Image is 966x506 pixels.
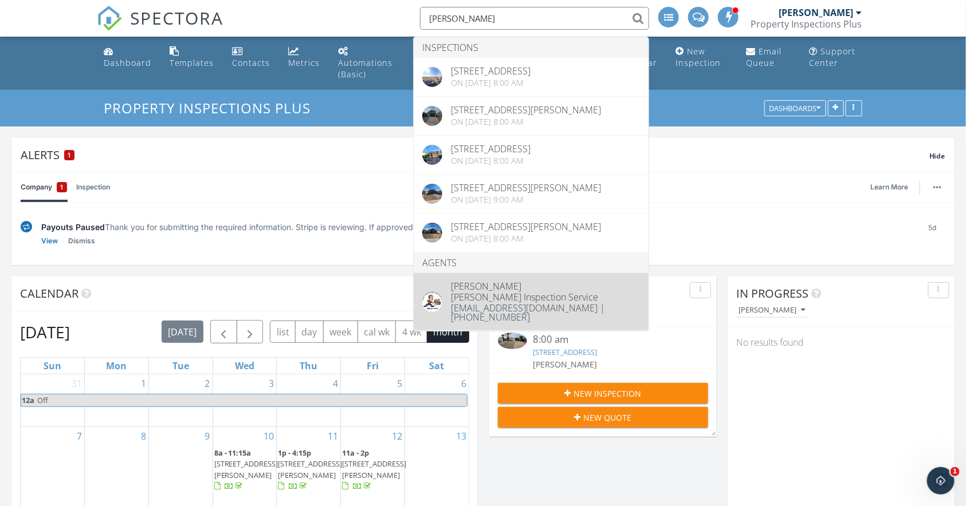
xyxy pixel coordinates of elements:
[779,7,853,18] div: [PERSON_NAME]
[342,446,403,493] a: 11a - 2p [STREET_ADDRESS][PERSON_NAME]
[342,448,406,491] a: 11a - 2p [STREET_ADDRESS][PERSON_NAME]
[297,358,320,374] a: Thursday
[498,407,708,428] button: New Quote
[422,145,442,165] img: 9301374%2Fcover_photos%2FXkPrBOqZiJt9RtKUSjF0%2Foriginal.jpg
[61,181,64,193] span: 1
[284,41,325,74] a: Metrics
[203,427,213,445] a: Go to September 9, 2025
[451,234,601,243] div: On [DATE] 8:00 am
[104,98,320,117] a: Property Inspections Plus
[405,374,469,427] td: Go to September 6, 2025
[451,291,640,302] div: [PERSON_NAME] Inspection Service
[97,15,224,39] a: SPECTORA
[420,7,649,30] input: Search everything...
[37,395,48,405] span: Off
[334,41,411,85] a: Automations (Basic)
[451,183,601,192] div: [STREET_ADDRESS][PERSON_NAME]
[451,66,531,76] div: [STREET_ADDRESS]
[769,105,821,113] div: Dashboards
[427,358,446,374] a: Saturday
[414,214,649,252] a: [STREET_ADDRESS][PERSON_NAME] On [DATE] 8:00 am
[148,374,213,427] td: Go to September 2, 2025
[422,106,442,126] img: 9503991%2Fcover_photos%2FRlr0PR6Lt0hrEpD5MKYy%2Foriginal.jpg
[422,223,442,243] img: 9240049%2Fcover_photos%2FpoJEzlQltL6XwMVykwYs%2Foriginal.jpg
[427,321,469,343] button: month
[325,427,340,445] a: Go to September 11, 2025
[414,175,649,213] a: [STREET_ADDRESS][PERSON_NAME] On [DATE] 9:00 am
[21,221,32,233] img: under-review-2fe708636b114a7f4b8d.svg
[339,57,393,80] div: Automations (Basic)
[104,57,151,68] div: Dashboard
[870,181,915,193] a: Learn More
[414,37,649,58] li: Inspections
[414,273,649,330] a: [PERSON_NAME] [PERSON_NAME] Inspection Service [EMAIL_ADDRESS][DOMAIN_NAME] | [PHONE_NUMBER]
[451,144,531,153] div: [STREET_ADDRESS]
[139,374,148,393] a: Go to September 1, 2025
[278,458,342,480] span: [STREET_ADDRESS][PERSON_NAME]
[358,321,396,343] button: cal wk
[533,333,690,347] div: 8:00 am
[203,374,213,393] a: Go to September 2, 2025
[295,321,324,343] button: day
[170,358,191,374] a: Tuesday
[739,306,805,314] div: [PERSON_NAME]
[214,458,278,480] span: [STREET_ADDRESS][PERSON_NAME]
[451,105,601,114] div: [STREET_ADDRESS][PERSON_NAME]
[342,458,406,480] span: [STREET_ADDRESS][PERSON_NAME]
[451,282,640,291] div: [PERSON_NAME]
[210,320,237,343] button: Previous month
[451,195,601,204] div: On [DATE] 9:00 am
[736,286,808,301] span: In Progress
[920,221,945,247] div: 5d
[451,117,601,126] div: On [DATE] 8:00 am
[278,448,311,458] span: 1p - 4:15p
[85,374,149,427] td: Go to September 1, 2025
[104,358,129,374] a: Monday
[459,374,469,393] a: Go to September 6, 2025
[933,186,941,188] img: ellipsis-632cfdd7c38ec3a7d453.svg
[414,136,649,174] a: [STREET_ADDRESS] On [DATE] 8:00 am
[422,292,442,312] img: data
[741,41,796,74] a: Email Queue
[810,46,856,68] div: Support Center
[342,448,369,458] span: 11a - 2p
[414,252,649,273] li: Agents
[414,97,649,135] a: [STREET_ADDRESS][PERSON_NAME] On [DATE] 8:00 am
[162,321,203,343] button: [DATE]
[289,57,320,68] div: Metrics
[395,321,427,343] button: 4 wk
[414,58,649,96] a: [STREET_ADDRESS] On [DATE] 8:00 am
[74,427,84,445] a: Go to September 7, 2025
[323,321,358,343] button: week
[41,222,105,232] span: Payouts Paused
[278,446,339,493] a: 1p - 4:15p [STREET_ADDRESS][PERSON_NAME]
[341,374,405,427] td: Go to September 5, 2025
[584,412,632,424] span: New Quote
[331,374,340,393] a: Go to September 4, 2025
[233,358,257,374] a: Wednesday
[671,41,732,74] a: New Inspection
[746,46,782,68] div: Email Queue
[395,374,405,393] a: Go to September 5, 2025
[278,448,342,491] a: 1p - 4:15p [STREET_ADDRESS][PERSON_NAME]
[21,172,67,202] a: Company
[451,78,531,88] div: On [DATE] 8:00 am
[76,172,110,202] a: Inspection
[41,221,910,233] div: Thank you for submitting the required information. Stripe is reviewing. If approved, payouts shou...
[266,374,276,393] a: Go to September 3, 2025
[451,222,601,231] div: [STREET_ADDRESS][PERSON_NAME]
[498,383,708,404] button: New Inspection
[97,6,122,31] img: The Best Home Inspection Software - Spectora
[498,333,527,349] img: 9571932%2Fcover_photos%2FAF6T245vzEgikX67ftpB%2Fsmall.jpg
[805,41,867,74] a: Support Center
[233,57,270,68] div: Contacts
[270,321,296,343] button: list
[390,427,405,445] a: Go to September 12, 2025
[454,427,469,445] a: Go to September 13, 2025
[214,448,252,458] span: 8a - 11:15a
[21,394,35,406] span: 12a
[422,67,442,87] img: streetview
[214,448,278,491] a: 8a - 11:15a [STREET_ADDRESS][PERSON_NAME]
[41,235,58,247] a: View
[69,374,84,393] a: Go to August 31, 2025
